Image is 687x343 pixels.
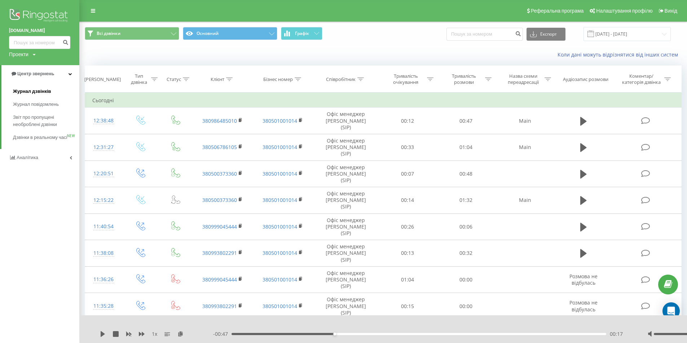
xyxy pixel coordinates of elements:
[202,303,237,310] a: 380993802291
[495,134,555,161] td: Main
[263,249,297,256] a: 380501001014
[92,167,115,181] div: 12:20:51
[445,73,483,85] div: Тривалість розмови
[263,197,297,203] a: 380501001014
[295,31,309,36] span: Графік
[9,51,28,58] div: Проекти
[569,273,598,286] span: Розмова не відбулась
[495,187,555,214] td: Main
[263,303,297,310] a: 380501001014
[92,272,115,286] div: 11:36:26
[202,117,237,124] a: 380986485010
[558,51,682,58] a: Коли дані можуть відрізнятися вiд інших систем
[333,333,336,335] div: Accessibility label
[527,28,565,41] button: Експорт
[263,76,293,82] div: Бізнес номер
[378,240,436,267] td: 00:13
[183,27,277,40] button: Основний
[211,76,224,82] div: Клієнт
[9,27,70,34] a: [DOMAIN_NAME]
[313,213,378,240] td: Офіс менеджер [PERSON_NAME] (SIP)
[378,134,436,161] td: 00:33
[13,98,79,111] a: Журнал повідомлень
[9,7,70,25] img: Ringostat logo
[313,187,378,214] td: Офіс менеджер [PERSON_NAME] (SIP)
[13,85,79,98] a: Журнал дзвінків
[85,27,179,40] button: Всі дзвінки
[378,266,436,293] td: 01:04
[263,223,297,230] a: 380501001014
[202,276,237,283] a: 380999045444
[92,299,115,313] div: 11:35:28
[13,114,76,128] span: Звіт про пропущені необроблені дзвінки
[213,330,232,338] span: - 00:47
[92,140,115,154] div: 12:31:27
[92,114,115,128] div: 12:38:48
[263,117,297,124] a: 380501001014
[662,302,680,320] div: Open Intercom Messenger
[84,76,121,82] div: [PERSON_NAME]
[313,240,378,267] td: Офіс менеджер [PERSON_NAME] (SIP)
[569,299,598,312] span: Розмова не відбулась
[97,31,120,36] span: Всі дзвінки
[17,71,54,76] span: Центр звернень
[437,134,495,161] td: 01:04
[167,76,181,82] div: Статус
[202,223,237,230] a: 380999045444
[495,108,555,134] td: Main
[437,108,495,134] td: 00:47
[437,213,495,240] td: 00:06
[437,161,495,187] td: 00:48
[129,73,149,85] div: Тип дзвінка
[437,240,495,267] td: 00:32
[326,76,356,82] div: Співробітник
[202,170,237,177] a: 380500373360
[313,161,378,187] td: Офіс менеджер [PERSON_NAME] (SIP)
[437,266,495,293] td: 00:00
[378,161,436,187] td: 00:07
[9,36,70,49] input: Пошук за номером
[437,187,495,214] td: 01:32
[620,73,662,85] div: Коментар/категорія дзвінка
[202,144,237,150] a: 380506786105
[610,330,623,338] span: 00:17
[92,220,115,234] div: 11:40:54
[504,73,543,85] div: Назва схеми переадресації
[563,76,608,82] div: Аудіозапис розмови
[378,213,436,240] td: 00:26
[313,293,378,320] td: Офіс менеджер [PERSON_NAME] (SIP)
[378,293,436,320] td: 00:15
[17,155,38,160] span: Аналiтика
[263,144,297,150] a: 380501001014
[202,197,237,203] a: 380500373360
[13,131,79,144] a: Дзвінки в реальному часіNEW
[85,93,682,108] td: Сьогодні
[202,249,237,256] a: 380993802291
[13,101,59,108] span: Журнал повідомлень
[531,8,584,14] span: Реферальна програма
[92,246,115,260] div: 11:38:08
[13,134,67,141] span: Дзвінки в реальному часі
[596,8,652,14] span: Налаштування профілю
[313,134,378,161] td: Офіс менеджер [PERSON_NAME] (SIP)
[378,187,436,214] td: 00:14
[437,293,495,320] td: 00:00
[313,108,378,134] td: Офіс менеджер [PERSON_NAME] (SIP)
[13,111,79,131] a: Звіт про пропущені необроблені дзвінки
[1,65,79,82] a: Центр звернень
[665,8,677,14] span: Вихід
[152,330,157,338] span: 1 x
[387,73,425,85] div: Тривалість очікування
[281,27,322,40] button: Графік
[13,88,51,95] span: Журнал дзвінків
[446,28,523,41] input: Пошук за номером
[92,193,115,207] div: 12:15:22
[313,266,378,293] td: Офіс менеджер [PERSON_NAME] (SIP)
[378,108,436,134] td: 00:12
[263,276,297,283] a: 380501001014
[263,170,297,177] a: 380501001014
